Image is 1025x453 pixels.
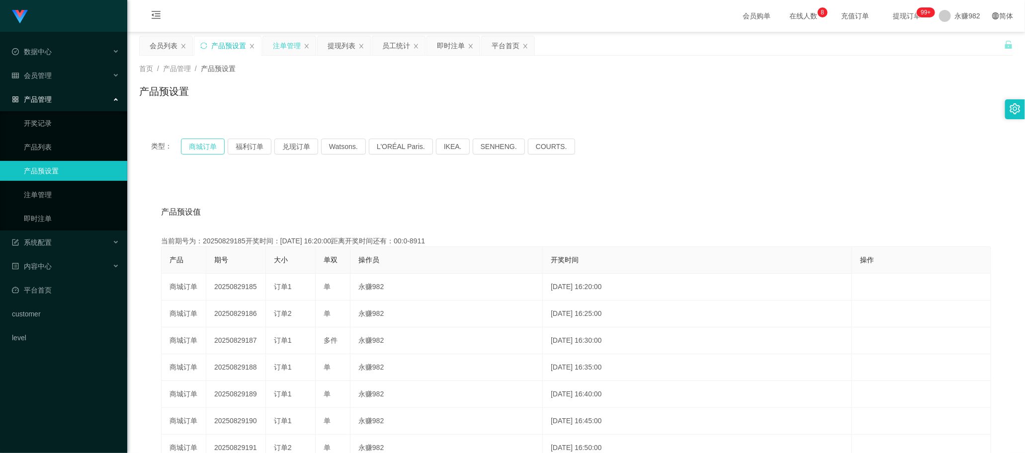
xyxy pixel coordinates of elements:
td: [DATE] 16:45:00 [543,408,852,435]
td: 永赚982 [350,327,543,354]
div: 当前期号为：20250829185开奖时间：[DATE] 16:20:00距离开奖时间还有：00:0-8911 [161,236,991,246]
p: 8 [821,7,824,17]
a: customer [12,304,119,324]
td: [DATE] 16:25:00 [543,301,852,327]
sup: 8 [818,7,828,17]
span: 订单1 [274,417,292,425]
i: 图标: menu-fold [139,0,173,32]
i: 图标: close [180,43,186,49]
button: SENHENG. [473,139,525,154]
td: 商城订单 [162,381,206,408]
span: 在线人数 [785,12,823,19]
i: 图标: setting [1010,103,1021,114]
span: / [195,65,197,73]
span: 内容中心 [12,262,52,270]
button: IKEA. [436,139,470,154]
span: 产品预设置 [201,65,236,73]
h1: 产品预设置 [139,84,189,99]
i: 图标: close [468,43,474,49]
div: 会员列表 [150,36,177,55]
td: 20250829189 [206,381,266,408]
i: 图标: close [249,43,255,49]
td: 永赚982 [350,274,543,301]
a: 图标: dashboard平台首页 [12,280,119,300]
span: 订单1 [274,283,292,291]
span: 订单2 [274,444,292,452]
span: 充值订单 [837,12,874,19]
span: 首页 [139,65,153,73]
td: 20250829190 [206,408,266,435]
span: 开奖时间 [551,256,579,264]
a: 注单管理 [24,185,119,205]
td: 商城订单 [162,274,206,301]
a: 即时注单 [24,209,119,228]
sup: 226 [917,7,935,17]
button: 商城订单 [181,139,225,154]
td: 永赚982 [350,408,543,435]
span: 数据中心 [12,48,52,56]
td: 20250829188 [206,354,266,381]
a: 产品预设置 [24,161,119,181]
button: L'ORÉAL Paris. [369,139,433,154]
span: 大小 [274,256,288,264]
td: 永赚982 [350,354,543,381]
i: 图标: close [358,43,364,49]
span: 系统配置 [12,238,52,246]
span: / [157,65,159,73]
a: level [12,328,119,348]
i: 图标: appstore-o [12,96,19,103]
button: Watsons. [321,139,366,154]
span: 操作员 [358,256,379,264]
span: 类型： [151,139,181,154]
span: 订单1 [274,363,292,371]
i: 图标: close [522,43,528,49]
td: [DATE] 16:40:00 [543,381,852,408]
span: 多件 [324,336,338,344]
i: 图标: profile [12,263,19,270]
a: 产品列表 [24,137,119,157]
span: 单 [324,390,331,398]
div: 员工统计 [382,36,410,55]
td: [DATE] 16:35:00 [543,354,852,381]
span: 单 [324,283,331,291]
span: 产品管理 [12,95,52,103]
span: 提现订单 [888,12,926,19]
span: 操作 [860,256,874,264]
span: 单 [324,363,331,371]
td: 永赚982 [350,301,543,327]
div: 平台首页 [492,36,519,55]
div: 即时注单 [437,36,465,55]
div: 注单管理 [273,36,301,55]
span: 产品管理 [163,65,191,73]
span: 产品 [170,256,183,264]
div: 提现列表 [328,36,355,55]
span: 订单1 [274,336,292,344]
i: 图标: check-circle-o [12,48,19,55]
i: 图标: close [413,43,419,49]
span: 产品预设值 [161,206,201,218]
td: 20250829185 [206,274,266,301]
a: 开奖记录 [24,113,119,133]
i: 图标: form [12,239,19,246]
span: 订单1 [274,390,292,398]
img: logo.9652507e.png [12,10,28,24]
i: 图标: global [992,12,999,19]
i: 图标: table [12,72,19,79]
td: 永赚982 [350,381,543,408]
span: 会员管理 [12,72,52,79]
i: 图标: close [304,43,310,49]
i: 图标: sync [200,42,207,49]
span: 单 [324,309,331,317]
td: [DATE] 16:30:00 [543,327,852,354]
td: 商城订单 [162,301,206,327]
span: 单双 [324,256,338,264]
td: 20250829187 [206,327,266,354]
button: COURTS. [528,139,575,154]
td: 商城订单 [162,354,206,381]
span: 期号 [214,256,228,264]
span: 单 [324,444,331,452]
td: [DATE] 16:20:00 [543,274,852,301]
i: 图标: unlock [1004,40,1013,49]
td: 20250829186 [206,301,266,327]
span: 订单2 [274,309,292,317]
